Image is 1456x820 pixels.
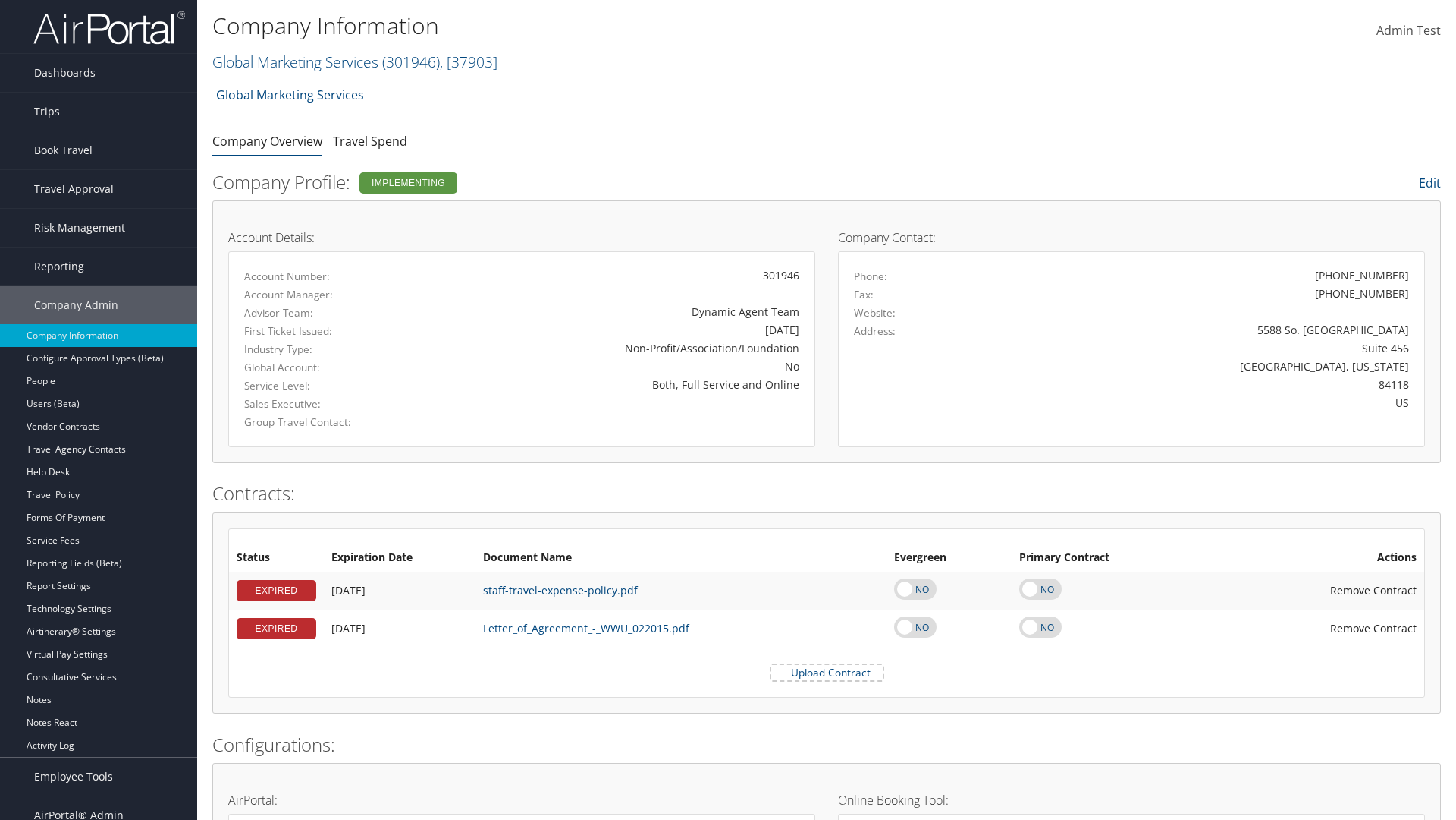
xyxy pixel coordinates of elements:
div: Dynamic Agent Team [437,304,799,320]
a: staff-travel-expense-policy.pdf [483,583,638,598]
a: Travel Spend [333,133,407,150]
span: Company Admin [34,286,118,324]
span: Trips [34,93,60,131]
th: Actions [1207,544,1424,572]
span: Risk Management [34,209,125,247]
span: Book Travel [34,131,93,169]
div: [DATE] [437,322,799,338]
h2: Configurations: [212,732,1441,758]
span: Admin Test [1376,22,1441,39]
th: Document Name [475,544,886,572]
span: , [ 37903 ] [440,52,497,72]
h4: AirPortal: [228,794,815,806]
h2: Contracts: [212,481,1441,506]
div: [PHONE_NUMBER] [1315,267,1409,283]
label: Phone: [854,269,887,284]
span: Employee Tools [34,758,113,796]
label: Advisor Team: [244,305,414,320]
div: 301946 [437,267,799,283]
a: Edit [1419,175,1441,191]
i: Remove Contract [1315,613,1330,643]
label: Account Manager: [244,287,414,302]
span: ( 301946 ) [382,52,440,72]
h1: Company Information [212,10,1031,42]
label: Sales Executive: [244,396,414,412]
div: Both, Full Service and Online [437,377,799,393]
div: 84118 [999,377,1410,393]
a: Global Marketing Services [216,80,364,110]
label: Group Travel Contact: [244,415,414,430]
label: Global Account: [244,360,414,375]
label: First Ticket Issued: [244,323,414,339]
div: Add/Edit Date [331,584,468,598]
div: Implementing [359,172,457,194]
div: EXPIRED [237,580,316,601]
th: Primary Contract [1012,544,1207,572]
div: Add/Edit Date [331,622,468,635]
div: 5588 So. [GEOGRAPHIC_DATA] [999,322,1410,338]
div: Suite 456 [999,340,1410,356]
span: Dashboards [34,54,96,92]
h2: Company Profile: [212,169,1024,195]
a: Global Marketing Services [212,52,497,72]
span: [DATE] [331,583,366,598]
span: Remove Contract [1330,621,1417,635]
label: Website: [854,305,896,320]
div: No [437,358,799,374]
a: Company Overview [212,133,322,150]
h4: Account Details: [228,232,815,244]
label: Address: [854,323,896,339]
i: Remove Contract [1315,576,1330,605]
label: Upload Contract [771,665,883,680]
h4: Company Contact: [838,232,1425,244]
span: Remove Contract [1330,583,1417,598]
span: Reporting [34,248,84,285]
label: Account Number: [244,269,414,284]
th: Expiration Date [324,544,475,572]
div: [PHONE_NUMBER] [1315,285,1409,301]
label: Industry Type: [244,342,414,357]
span: [DATE] [331,621,366,635]
label: Service Level: [244,378,414,393]
div: EXPIRED [237,618,316,639]
a: Letter_of_Agreement_-_WWU_022015.pdf [483,621,689,635]
label: Fax: [854,287,874,302]
div: [GEOGRAPHIC_DATA], [US_STATE] [999,358,1410,374]
div: Non-Profit/Association/Foundation [437,340,799,356]
a: Admin Test [1376,8,1441,55]
div: US [999,395,1410,411]
h4: Online Booking Tool: [838,794,1425,806]
th: Evergreen [886,544,1012,572]
img: airportal-logo.png [33,10,185,46]
th: Status [229,544,324,572]
span: Travel Approval [34,170,114,208]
